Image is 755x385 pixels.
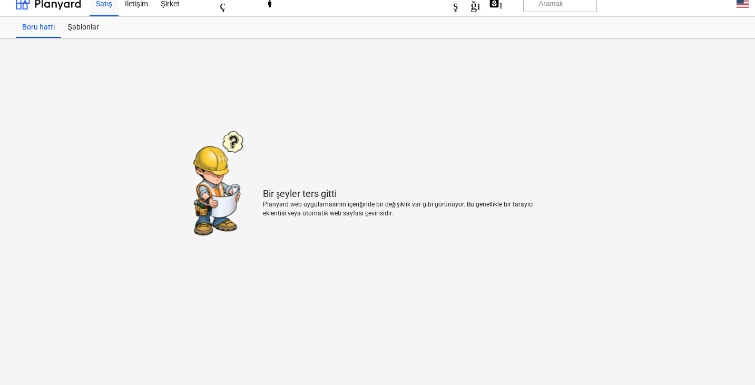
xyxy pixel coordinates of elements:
[702,334,755,385] iframe: Sohbet Widget'ı
[189,130,246,235] img: Hata mesajı
[61,17,105,38] a: Şablonlar
[67,23,99,31] font: Şablonlar
[263,188,337,199] font: Bir şeyler ters gitti
[22,23,55,31] font: Boru hattı
[263,201,534,217] font: Planyard web uygulamasının içeriğinde bir değişiklik var gibi görünüyor. Bu genellikle bir tarayı...
[16,17,61,38] a: Boru hattı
